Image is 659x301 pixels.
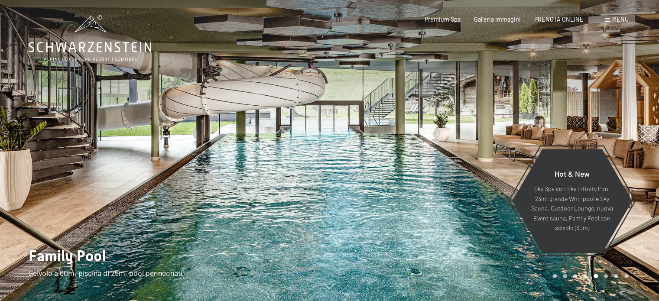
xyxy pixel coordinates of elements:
div: Carousel Page 8 [624,274,629,278]
div: Carousel Page 1 [552,274,557,278]
a: Hot & New Sky Spa con Sky infinity Pool 23m, grande Whirlpool e Sky Sauna, Outdoor Lounge, nuova ... [511,149,632,253]
div: Carousel Page 2 [563,274,567,278]
a: Galleria immagini [474,16,521,23]
a: PRENOTA ONLINE [534,16,584,23]
div: Carousel Pagination [549,274,628,278]
div: Carousel Page 4 [583,274,588,278]
span: Menu [612,16,629,23]
div: Carousel Page 3 [573,274,578,278]
a: Premium Spa [425,16,461,23]
p: Sky Spa con Sky infinity Pool 23m, grande Whirlpool e Sky Sauna, Outdoor Lounge, nuova Event saun... [530,184,613,233]
span: Hot & New [554,169,589,178]
div: Carousel Page 6 [604,274,608,278]
div: Carousel Page 5 (Current Slide) [594,274,598,278]
div: Carousel Page 7 [614,274,618,278]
